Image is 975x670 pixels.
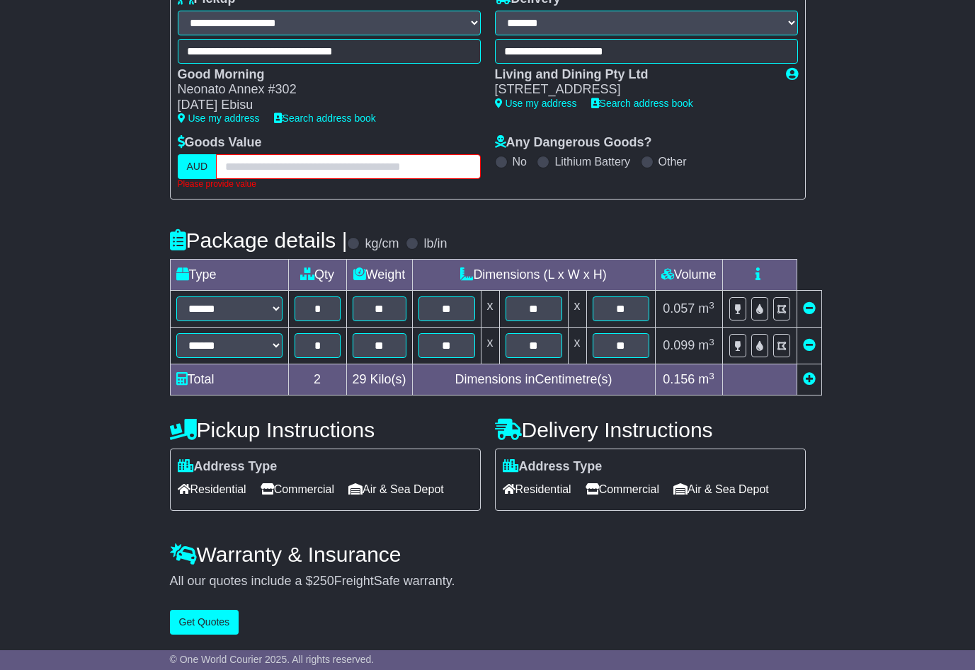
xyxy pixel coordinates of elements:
[261,478,334,500] span: Commercial
[288,364,346,395] td: 2
[709,371,714,381] sup: 3
[803,372,816,386] a: Add new item
[663,338,695,352] span: 0.099
[274,112,376,124] a: Search address book
[178,179,481,189] div: Please provide value
[178,478,246,500] span: Residential
[513,155,527,168] label: No
[170,364,288,395] td: Total
[348,478,444,500] span: Air & Sea Depot
[346,260,412,291] td: Weight
[170,229,348,252] h4: Package details |
[170,418,481,441] h4: Pickup Instructions
[495,67,772,83] div: Living and Dining Pty Ltd
[503,478,571,500] span: Residential
[495,418,806,441] h4: Delivery Instructions
[495,98,577,109] a: Use my address
[503,459,603,475] label: Address Type
[178,112,260,124] a: Use my address
[709,337,714,347] sup: 3
[495,82,772,98] div: [STREET_ADDRESS]
[709,300,714,311] sup: 3
[803,301,816,316] a: Remove this item
[658,155,687,168] label: Other
[170,574,806,589] div: All our quotes include a $ FreightSafe warranty.
[481,328,499,364] td: x
[365,236,399,252] label: kg/cm
[288,260,346,291] td: Qty
[178,67,467,83] div: Good Morning
[346,364,412,395] td: Kilo(s)
[698,338,714,352] span: m
[663,372,695,386] span: 0.156
[803,338,816,352] a: Remove this item
[178,154,217,179] label: AUD
[655,260,722,291] td: Volume
[495,135,652,151] label: Any Dangerous Goods?
[178,98,467,113] div: [DATE] Ebisu
[698,301,714,316] span: m
[353,372,367,386] span: 29
[698,372,714,386] span: m
[170,543,806,566] h4: Warranty & Insurance
[481,291,499,328] td: x
[423,236,447,252] label: lb/in
[178,135,262,151] label: Goods Value
[170,260,288,291] td: Type
[412,260,655,291] td: Dimensions (L x W x H)
[673,478,769,500] span: Air & Sea Depot
[170,610,239,635] button: Get Quotes
[412,364,655,395] td: Dimensions in Centimetre(s)
[313,574,334,588] span: 250
[568,328,586,364] td: x
[170,654,375,665] span: © One World Courier 2025. All rights reserved.
[554,155,630,168] label: Lithium Battery
[178,459,278,475] label: Address Type
[568,291,586,328] td: x
[178,82,467,98] div: Neonato Annex #302
[663,301,695,316] span: 0.057
[586,478,659,500] span: Commercial
[591,98,693,109] a: Search address book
